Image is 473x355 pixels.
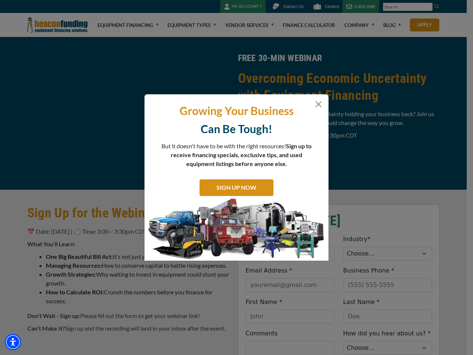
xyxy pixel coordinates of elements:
[161,142,312,168] p: But it doesn't have to be with the right resources!
[144,198,329,261] img: subscribe-modal.jpg
[5,334,21,350] div: Accessibility Menu
[171,142,312,167] span: Sign up to receive financing specials, exclusive tips, and used equipment listings before anyone ...
[150,104,323,118] p: Growing Your Business
[200,179,273,196] a: SIGN UP NOW
[150,122,323,136] p: Can Be Tough!
[314,100,323,109] button: Close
